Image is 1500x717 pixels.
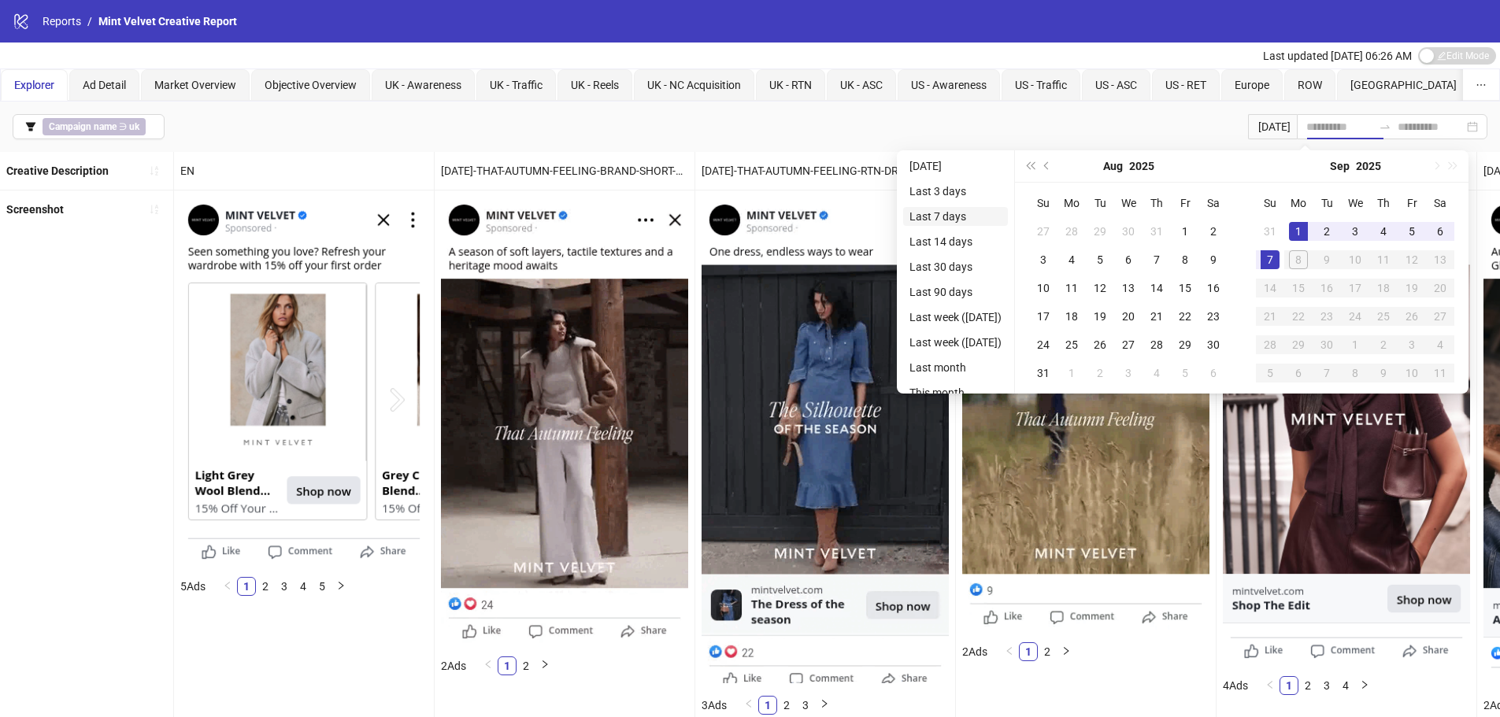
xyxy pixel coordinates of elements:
[1289,279,1308,298] div: 15
[1280,676,1298,695] li: 1
[1057,217,1086,246] td: 2025-07-28
[1171,274,1199,302] td: 2025-08-15
[1176,250,1194,269] div: 8
[1176,222,1194,241] div: 1
[1171,302,1199,331] td: 2025-08-22
[1341,246,1369,274] td: 2025-09-10
[1261,364,1280,383] div: 5
[1337,677,1354,694] a: 4
[1057,302,1086,331] td: 2025-08-18
[1057,246,1086,274] td: 2025-08-04
[1374,250,1393,269] div: 11
[1062,250,1081,269] div: 4
[1143,302,1171,331] td: 2025-08-21
[1062,222,1081,241] div: 28
[14,79,54,91] span: Explorer
[815,696,834,715] button: right
[1317,307,1336,326] div: 23
[1379,120,1391,133] span: swap-right
[1039,150,1056,182] button: Previous month (PageUp)
[1369,217,1398,246] td: 2025-09-04
[1431,307,1450,326] div: 27
[1199,246,1228,274] td: 2025-08-09
[1199,331,1228,359] td: 2025-08-30
[1176,279,1194,298] div: 15
[13,114,165,139] button: Campaign name ∋ uk
[759,697,776,714] a: 1
[1369,331,1398,359] td: 2025-10-02
[83,79,126,91] span: Ad Detail
[1057,274,1086,302] td: 2025-08-11
[1346,335,1365,354] div: 1
[441,197,688,643] img: Screenshot 6832793025300
[1057,359,1086,387] td: 2025-09-01
[1402,364,1421,383] div: 10
[218,577,237,596] li: Previous Page
[1057,331,1086,359] td: 2025-08-25
[1114,274,1143,302] td: 2025-08-13
[1086,246,1114,274] td: 2025-08-05
[479,656,498,675] li: Previous Page
[25,121,36,132] span: filter
[1119,364,1138,383] div: 3
[1341,331,1369,359] td: 2025-10-01
[815,696,834,715] li: Next Page
[1086,302,1114,331] td: 2025-08-19
[1256,246,1284,274] td: 2025-09-07
[1284,246,1313,274] td: 2025-09-08
[1398,359,1426,387] td: 2025-10-10
[1261,335,1280,354] div: 28
[331,577,350,596] li: Next Page
[1402,222,1421,241] div: 5
[535,656,554,675] li: Next Page
[313,577,331,596] li: 5
[777,696,796,715] li: 2
[1261,222,1280,241] div: 31
[695,152,955,190] div: [DATE]-THAT-AUTUMN-FEELING-RTN-DRESS-VIDEO
[1318,677,1335,694] a: 3
[1204,279,1223,298] div: 16
[238,578,255,595] a: 1
[1029,217,1057,246] td: 2025-07-27
[903,333,1008,352] li: Last week ([DATE])
[1261,250,1280,269] div: 7
[1171,359,1199,387] td: 2025-09-05
[1341,189,1369,217] th: We
[1313,331,1341,359] td: 2025-09-30
[1341,359,1369,387] td: 2025-10-08
[336,581,346,590] span: right
[1398,274,1426,302] td: 2025-09-19
[1171,217,1199,246] td: 2025-08-01
[1147,335,1166,354] div: 28
[1176,364,1194,383] div: 5
[1298,79,1322,91] span: ROW
[1062,364,1081,383] div: 1
[1086,359,1114,387] td: 2025-09-02
[1398,217,1426,246] td: 2025-09-05
[1402,250,1421,269] div: 12
[1426,359,1454,387] td: 2025-10-11
[1062,279,1081,298] div: 11
[1280,677,1298,694] a: 1
[1369,189,1398,217] th: Th
[385,79,461,91] span: UK - Awareness
[1263,50,1412,62] span: Last updated [DATE] 06:26 AM
[174,152,434,190] div: EN
[1317,222,1336,241] div: 2
[1402,307,1421,326] div: 26
[275,577,294,596] li: 3
[1426,302,1454,331] td: 2025-09-27
[1289,307,1308,326] div: 22
[1476,79,1487,91] span: ellipsis
[1256,217,1284,246] td: 2025-08-31
[903,207,1008,226] li: Last 7 days
[1402,335,1421,354] div: 3
[1199,217,1228,246] td: 2025-08-02
[1143,359,1171,387] td: 2025-09-04
[1086,217,1114,246] td: 2025-07-29
[1147,307,1166,326] div: 21
[276,578,293,595] a: 3
[744,699,754,708] span: left
[1248,114,1297,139] div: [DATE]
[1356,150,1381,182] button: Choose a year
